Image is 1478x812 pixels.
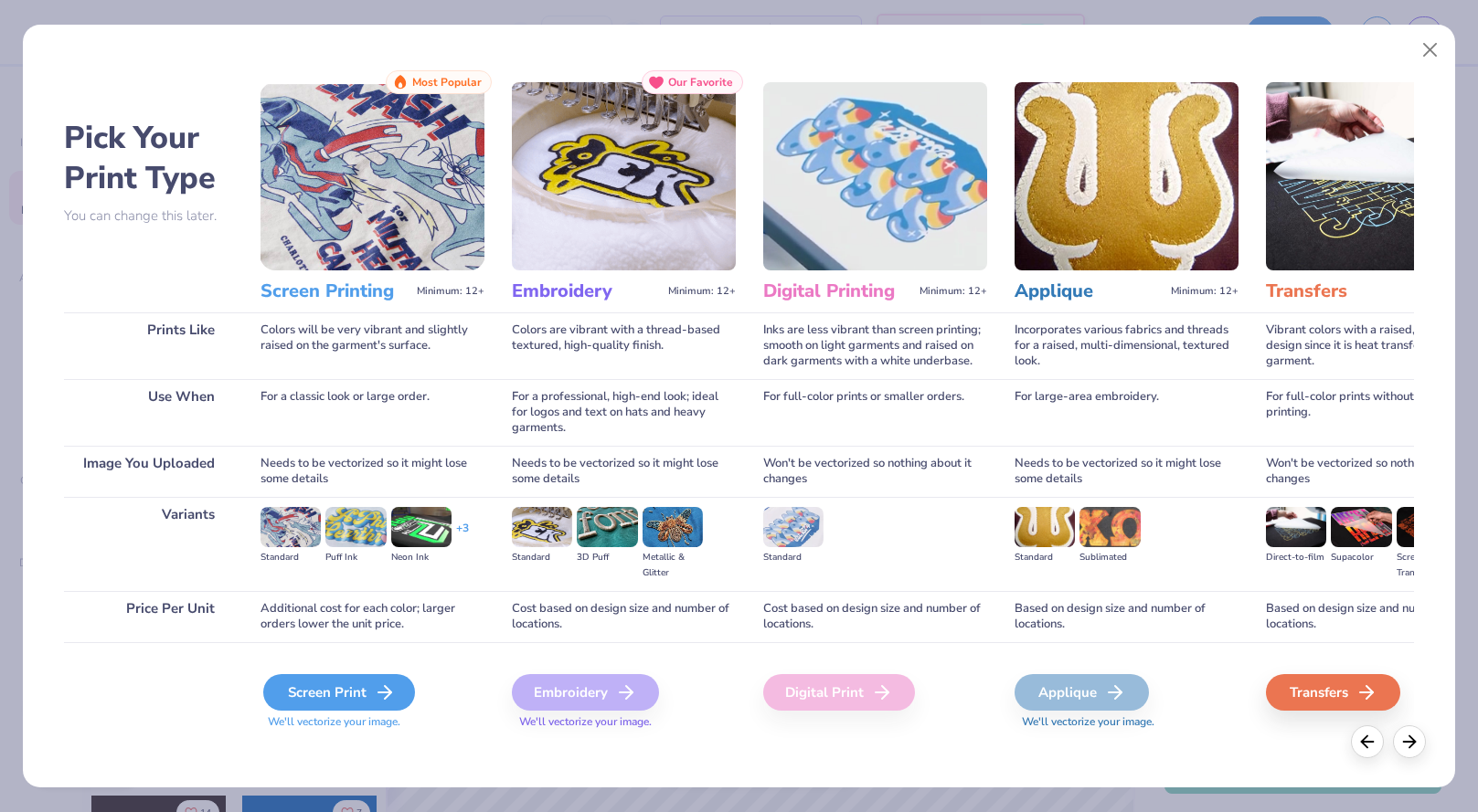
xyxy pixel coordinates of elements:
img: Screen Printing [261,82,484,270]
div: Incorporates various fabrics and threads for a raised, multi-dimensional, textured look. [1015,312,1239,379]
img: Screen Transfer [1397,507,1457,547]
div: Sublimated [1079,550,1140,565]
img: Embroidery [512,82,736,270]
h2: Pick Your Print Type [64,118,233,198]
div: Screen Print [263,674,415,711]
img: 3D Puff [577,507,637,547]
div: Variants [64,497,233,591]
div: Needs to be vectorized so it might lose some details [1015,446,1239,497]
div: Transfers [1266,674,1400,711]
div: Cost based on design size and number of locations. [763,591,987,642]
span: Minimum: 12+ [668,285,736,298]
img: Neon Ink [391,507,452,547]
span: We'll vectorize your image. [512,714,736,730]
div: Won't be vectorized so nothing about it changes [763,446,987,497]
div: Additional cost for each color; larger orders lower the unit price. [261,591,484,642]
img: Applique [1015,82,1239,270]
div: Price Per Unit [64,591,233,642]
img: Direct-to-film [1266,507,1326,547]
div: Needs to be vectorized so it might lose some details [261,446,484,497]
div: Standard [261,550,321,565]
span: We'll vectorize your image. [1015,714,1239,730]
div: Colors are vibrant with a thread-based textured, high-quality finish. [512,312,736,379]
img: Standard [1015,507,1075,547]
div: Colors will be very vibrant and slightly raised on the garment's surface. [261,312,484,379]
div: Applique [1015,674,1149,711]
span: Minimum: 12+ [920,285,987,298]
div: Metallic & Glitter [643,550,703,581]
div: Digital Print [763,674,915,711]
div: Direct-to-film [1266,550,1326,565]
img: Standard [763,507,824,547]
div: Image You Uploaded [64,446,233,497]
span: We'll vectorize your image. [261,714,484,730]
span: Minimum: 12+ [417,285,484,298]
div: Prints Like [64,312,233,379]
p: You can change this later. [64,208,233,224]
div: Neon Ink [391,550,452,565]
img: Supacolor [1331,507,1391,547]
h3: Applique [1015,279,1164,303]
div: Standard [1015,550,1075,565]
h3: Embroidery [512,279,661,303]
div: For a professional, high-end look; ideal for logos and text on hats and heavy garments. [512,379,736,446]
img: Puff Ink [325,507,386,547]
img: Standard [512,507,572,547]
div: 3D Puff [577,550,637,565]
h3: Transfers [1266,279,1415,303]
span: Our Favorite [668,76,733,89]
button: Close [1412,33,1447,68]
div: Cost based on design size and number of locations. [512,591,736,642]
div: Standard [512,550,572,565]
img: Sublimated [1079,507,1140,547]
div: Puff Ink [325,550,386,565]
div: Supacolor [1331,550,1391,565]
img: Metallic & Glitter [643,507,703,547]
div: + 3 [456,521,469,552]
div: For full-color prints or smaller orders. [763,379,987,446]
div: Screen Transfer [1397,550,1457,581]
img: Standard [261,507,321,547]
div: Standard [763,550,824,565]
img: Digital Printing [763,82,987,270]
div: For a classic look or large order. [261,379,484,446]
div: For large-area embroidery. [1015,379,1239,446]
div: Embroidery [512,674,659,711]
h3: Screen Printing [261,279,409,303]
div: Based on design size and number of locations. [1015,591,1239,642]
span: Most Popular [412,76,482,89]
h3: Digital Printing [763,279,912,303]
div: Inks are less vibrant than screen printing; smooth on light garments and raised on dark garments ... [763,312,987,379]
div: Use When [64,379,233,446]
div: Needs to be vectorized so it might lose some details [512,446,736,497]
span: Minimum: 12+ [1171,285,1239,298]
